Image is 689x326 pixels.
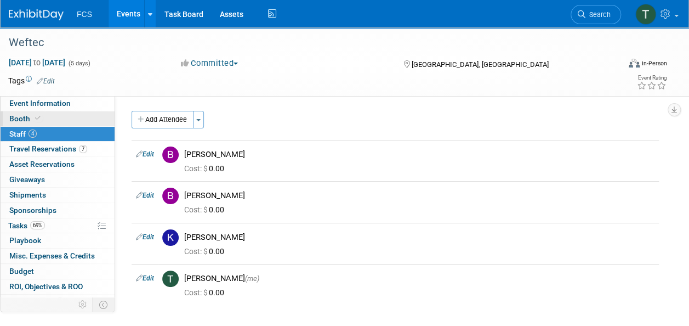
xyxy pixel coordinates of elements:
span: Search [585,10,611,19]
a: Edit [136,274,154,282]
a: Shipments [1,188,115,203]
span: Tasks [8,221,45,230]
div: [PERSON_NAME] [184,190,654,201]
span: [DATE] [DATE] [8,58,66,68]
span: 0.00 [184,205,229,214]
i: Booth reservation complete [35,115,41,121]
a: Edit [136,150,154,158]
div: Weftec [5,33,611,53]
button: Add Attendee [132,111,193,128]
img: K.jpg [162,229,179,246]
span: (me) [245,274,259,283]
div: In-Person [641,59,667,68]
span: Cost: $ [184,205,209,214]
div: Event Rating [637,75,667,81]
span: (5 days) [67,60,90,67]
span: ROI, Objectives & ROO [9,282,83,291]
span: 4 [29,130,37,138]
span: Cost: $ [184,288,209,297]
span: Misc. Expenses & Credits [9,251,95,260]
span: Attachments [9,297,64,306]
a: Search [571,5,621,24]
img: B.jpg [162,147,179,163]
a: Edit [136,192,154,199]
span: 0.00 [184,164,229,173]
span: 0.00 [184,288,229,297]
button: Committed [177,58,242,69]
span: 7 [79,145,87,153]
div: [PERSON_NAME] [184,149,654,160]
a: Attachments6 [1,295,115,310]
a: ROI, Objectives & ROO [1,279,115,294]
td: Personalize Event Tab Strip [73,297,93,312]
div: [PERSON_NAME] [184,273,654,284]
a: Edit [136,233,154,241]
div: Event Format [571,57,667,74]
div: [PERSON_NAME] [184,232,654,243]
a: Sponsorships [1,203,115,218]
a: Staff4 [1,127,115,142]
img: Format-Inperson.png [629,59,640,68]
span: Asset Reservations [9,160,75,168]
span: Sponsorships [9,206,56,215]
a: Event Information [1,96,115,111]
span: 0.00 [184,247,229,256]
span: to [32,58,42,67]
span: FCS [77,10,92,19]
span: 69% [30,221,45,229]
span: [GEOGRAPHIC_DATA], [GEOGRAPHIC_DATA] [412,60,549,69]
img: Tommy Raye [635,4,656,25]
td: Toggle Event Tabs [93,297,115,312]
img: B.jpg [162,188,179,204]
a: Playbook [1,233,115,248]
span: Cost: $ [184,164,209,173]
span: Playbook [9,236,41,245]
a: Giveaways [1,172,115,187]
a: Edit [37,77,55,85]
a: Asset Reservations [1,157,115,172]
span: Shipments [9,190,46,199]
span: 6 [56,297,64,306]
a: Misc. Expenses & Credits [1,249,115,263]
span: Budget [9,267,34,276]
span: Booth [9,114,43,123]
img: T.jpg [162,271,179,287]
a: Travel Reservations7 [1,142,115,156]
span: Event Information [9,99,71,108]
a: Tasks69% [1,218,115,233]
span: Staff [9,130,37,138]
a: Budget [1,264,115,279]
span: Cost: $ [184,247,209,256]
td: Tags [8,75,55,86]
span: Travel Reservations [9,144,87,153]
span: Giveaways [9,175,45,184]
a: Booth [1,111,115,126]
img: ExhibitDay [9,9,64,20]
